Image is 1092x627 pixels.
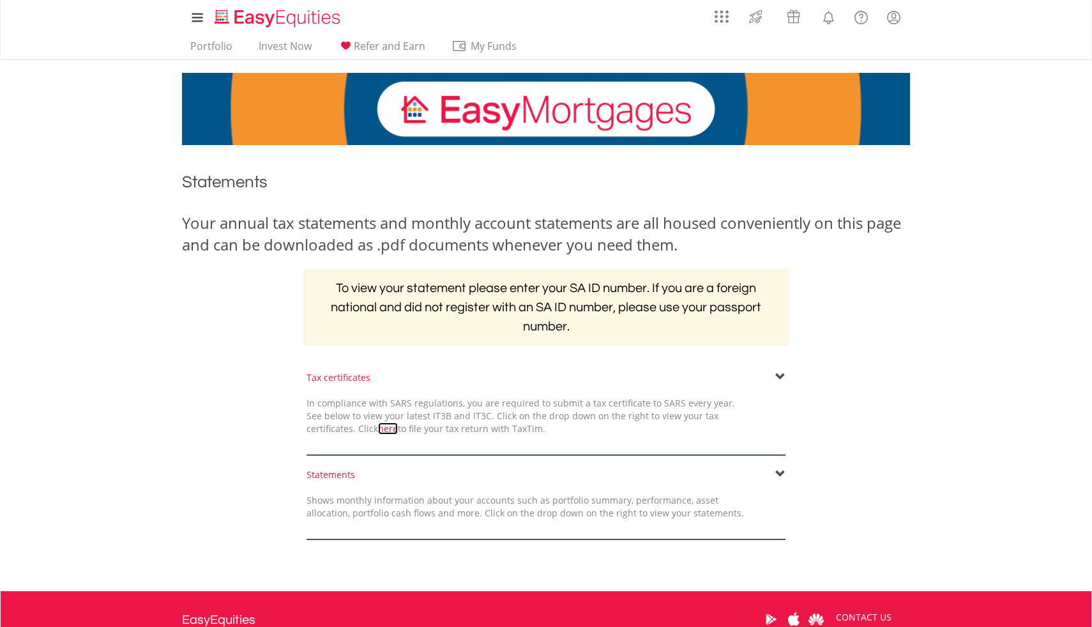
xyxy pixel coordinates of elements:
[354,39,425,53] span: Refer and Earn
[297,494,754,520] div: Shows monthly information about your accounts such as portfolio summary, performance, asset alloc...
[451,38,535,54] span: My Funds
[212,8,345,29] img: EasyEquities_Logo.png
[877,3,910,31] a: My Profile
[182,73,910,145] img: EasyMortage Promotion Banner
[745,6,766,27] img: thrive-v2.svg
[378,422,398,435] a: here
[307,468,785,481] div: Statements
[254,40,317,59] a: Invest Now
[812,3,845,29] a: Notifications
[333,40,430,59] a: Refer and Earn
[182,212,910,256] div: Your annual tax statements and monthly account statements are all housed conveniently on this pag...
[845,3,877,29] a: FAQ's and Support
[358,422,545,435] span: Click to file your tax return with TaxTim.
[182,174,268,190] span: Statements
[706,3,737,24] a: AppsGrid
[715,10,729,24] img: grid-menu-icon.svg
[303,269,789,346] h2: To view your statement please enter your SA ID number. If you are a foreign national and did not ...
[307,397,735,435] span: In compliance with SARS regulations, you are required to submit a tax certificate to SARS every y...
[307,371,785,384] div: Tax certificates
[209,3,345,29] a: Home page
[185,40,238,59] a: Portfolio
[775,3,812,27] a: Vouchers
[783,6,804,27] img: vouchers-v2.svg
